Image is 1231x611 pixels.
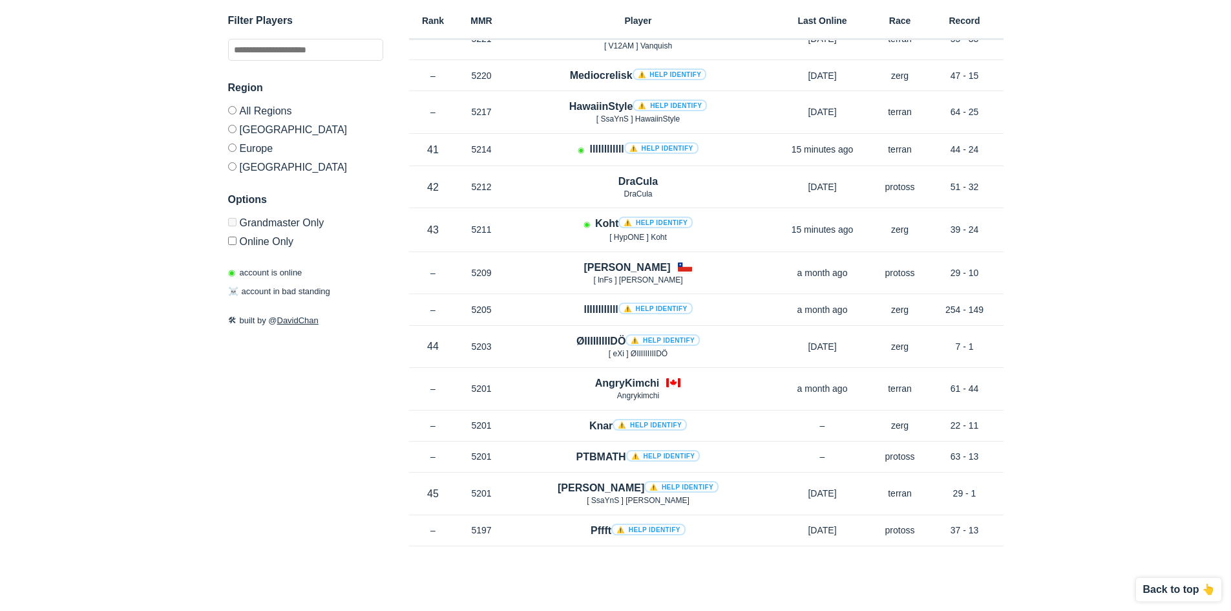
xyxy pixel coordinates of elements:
p: 15 minutes ago [771,143,874,156]
p: built by @ [228,314,383,327]
p: 5201 [458,450,506,463]
p: 5201 [458,487,506,500]
input: Online Only [228,237,237,245]
h6: Race [874,16,926,25]
span: Angrykimchi [617,391,659,400]
h6: MMR [458,16,506,25]
p: a month ago [771,266,874,279]
span: 🛠 [228,316,237,325]
p: [DATE] [771,487,874,500]
span: [ V12AM ] Vanquish [604,41,672,50]
p: protoss [874,266,926,279]
input: Europe [228,144,237,152]
p: a month ago [771,382,874,395]
p: terran [874,382,926,395]
h6: Last Online [771,16,874,25]
p: 42 [409,180,458,195]
p: a month ago [771,303,874,316]
h6: Record [926,16,1004,25]
a: ⚠️ Help identify [618,217,693,228]
p: 43 [409,222,458,237]
p: 5217 [458,105,506,118]
p: Back to top 👆 [1142,584,1215,595]
h4: AngryKimchi [595,376,660,391]
p: 5209 [458,266,506,279]
p: 5214 [458,143,506,156]
p: 5203 [458,340,506,353]
p: 5205 [458,303,506,316]
h4: [PERSON_NAME] [584,260,670,275]
p: 5212 [458,180,506,193]
h6: Player [506,16,771,25]
h4: lIIIIllIIlll [584,302,692,317]
span: Account is laddering [578,145,584,155]
span: DraCula [624,189,652,198]
a: ⚠️ Help identify [611,524,686,535]
p: 22 - 11 [926,419,1004,432]
p: – [409,69,458,82]
input: Grandmaster Only [228,218,237,226]
p: – [409,450,458,463]
span: ☠️ [228,287,238,297]
h4: HawaiinStyle [569,99,707,114]
a: ⚠️ Help identify [626,334,700,346]
p: 5197 [458,524,506,537]
p: – [771,450,874,463]
p: terran [874,487,926,500]
p: – [409,105,458,118]
h4: llllllllllll [589,142,698,156]
p: – [409,266,458,279]
p: protoss [874,180,926,193]
p: 15 minutes ago [771,223,874,236]
p: 5220 [458,69,506,82]
label: [GEOGRAPHIC_DATA] [228,120,383,138]
p: – [409,524,458,537]
p: protoss [874,450,926,463]
p: 7 - 1 [926,340,1004,353]
p: 61 - 44 [926,382,1004,395]
p: zerg [874,223,926,236]
p: 29 - 1 [926,487,1004,500]
p: zerg [874,340,926,353]
p: terran [874,143,926,156]
label: Only Show accounts currently in Grandmaster [228,218,383,231]
p: [DATE] [771,340,874,353]
h4: Mediocrelisk [570,68,707,83]
p: 5201 [458,382,506,395]
p: 64 - 25 [926,105,1004,118]
input: All Regions [228,106,237,114]
p: 37 - 13 [926,524,1004,537]
span: [ SsaYnS ] [PERSON_NAME] [587,496,689,505]
p: [DATE] [771,524,874,537]
h4: Pffft [591,523,686,538]
p: zerg [874,69,926,82]
h4: Knar [589,418,687,433]
p: 51 - 32 [926,180,1004,193]
p: terran [874,105,926,118]
p: 5201 [458,419,506,432]
p: zerg [874,303,926,316]
a: ⚠️ Help identify [618,303,693,314]
p: 29 - 10 [926,266,1004,279]
h6: Rank [409,16,458,25]
h3: Options [228,192,383,208]
p: 39 - 24 [926,223,1004,236]
p: zerg [874,419,926,432]
p: 44 [409,339,458,354]
p: [DATE] [771,180,874,193]
span: [ SsaYnS ] HawaiinStyle [596,114,680,123]
span: [ eXi ] ØIIIIIIIIIDÖ [609,349,668,358]
p: [DATE] [771,105,874,118]
p: – [409,382,458,395]
p: 254 - 149 [926,303,1004,316]
h3: Region [228,80,383,96]
h4: ØIIIIIIIIIDÖ [576,334,700,348]
h4: PTBMATH [576,449,700,464]
span: [ HypONE ] Koht [609,233,667,242]
p: account is online [228,266,302,279]
input: [GEOGRAPHIC_DATA] [228,125,237,133]
h4: DraCula [618,174,658,189]
a: ⚠️ Help identify [626,450,700,462]
span: Account is laddering [584,220,590,229]
p: – [409,303,458,316]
